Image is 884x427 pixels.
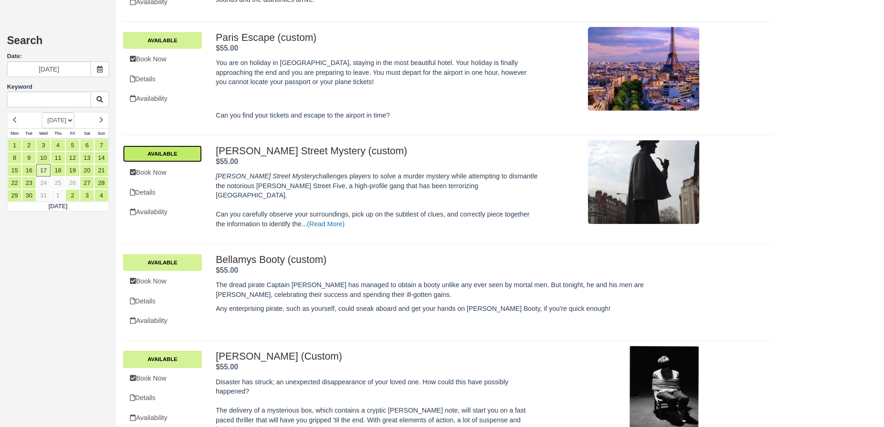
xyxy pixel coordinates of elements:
a: 31 [36,189,51,202]
h2: Bellamys Booty (custom) [216,254,699,265]
th: Fri [65,128,80,138]
img: M23-1 [588,140,699,224]
p: challenges players to solve a murder mystery while attempting to dismantle the notorious [PERSON_... [216,171,538,229]
a: 11 [51,151,65,164]
th: Tue [22,128,36,138]
p: You are on holiday in [GEOGRAPHIC_DATA], staying in the most beautiful hotel. Your holiday is fin... [216,58,538,87]
strong: Price: $55 [216,266,238,274]
a: 4 [51,139,65,151]
a: Availability [123,203,202,222]
a: 24 [36,177,51,189]
a: 25 [51,177,65,189]
a: Details [123,70,202,89]
strong: Price: $55 [216,44,238,52]
a: Details [123,292,202,311]
h2: Search [7,35,109,52]
a: 22 [7,177,22,189]
a: Available [123,32,202,49]
a: 21 [94,164,109,177]
a: Book Now [123,272,202,291]
a: 15 [7,164,22,177]
a: Details [123,388,202,407]
a: 8 [7,151,22,164]
em: [PERSON_NAME] Street Mystery [216,172,316,180]
th: Sun [94,128,109,138]
a: 23 [22,177,36,189]
a: 28 [94,177,109,189]
a: (Read More) [307,220,345,228]
a: 13 [80,151,94,164]
a: Book Now [123,163,202,182]
p: The dread pirate Captain [PERSON_NAME] has managed to obtain a booty unlike any ever seen by mort... [216,280,699,299]
label: Keyword [7,83,32,90]
a: 4 [94,189,109,202]
p: Any enterprising pirate, such as yourself, could sneak aboard and get your hands on [PERSON_NAME]... [216,304,699,314]
a: Available [123,145,202,162]
strong: Price: $55 [216,158,238,165]
a: 30 [22,189,36,202]
a: Available [123,254,202,271]
a: 2 [65,189,80,202]
a: 16 [22,164,36,177]
td: [DATE] [7,202,109,211]
span: $55.00 [216,363,238,371]
a: Availability [123,311,202,330]
a: 6 [80,139,94,151]
a: 3 [80,189,94,202]
a: Availability [123,89,202,108]
p: Can you find your tickets and escape to the airport in time? [216,92,538,120]
a: Details [123,183,202,202]
span: $55.00 [216,158,238,165]
a: 2 [22,139,36,151]
span: $55.00 [216,266,238,274]
h2: [PERSON_NAME] (Custom) [216,351,538,362]
a: 10 [36,151,51,164]
a: 12 [65,151,80,164]
a: 27 [80,177,94,189]
h2: Paris Escape (custom) [216,32,538,43]
img: M22-1 [588,27,699,111]
strong: Price: $55 [216,363,238,371]
a: 5 [65,139,80,151]
a: 1 [7,139,22,151]
a: Book Now [123,50,202,69]
a: 17 [36,164,51,177]
a: Book Now [123,369,202,388]
a: Available [123,351,202,368]
a: 18 [51,164,65,177]
th: Wed [36,128,51,138]
h2: [PERSON_NAME] Street Mystery (custom) [216,145,538,157]
a: 3 [36,139,51,151]
a: 19 [65,164,80,177]
label: Date: [7,52,109,61]
th: Mon [7,128,22,138]
th: Thu [51,128,65,138]
a: 14 [94,151,109,164]
th: Sat [80,128,94,138]
span: $55.00 [216,44,238,52]
a: 20 [80,164,94,177]
a: 7 [94,139,109,151]
a: 9 [22,151,36,164]
a: 29 [7,189,22,202]
a: 26 [65,177,80,189]
button: Keyword Search [90,92,109,107]
a: 1 [51,189,65,202]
